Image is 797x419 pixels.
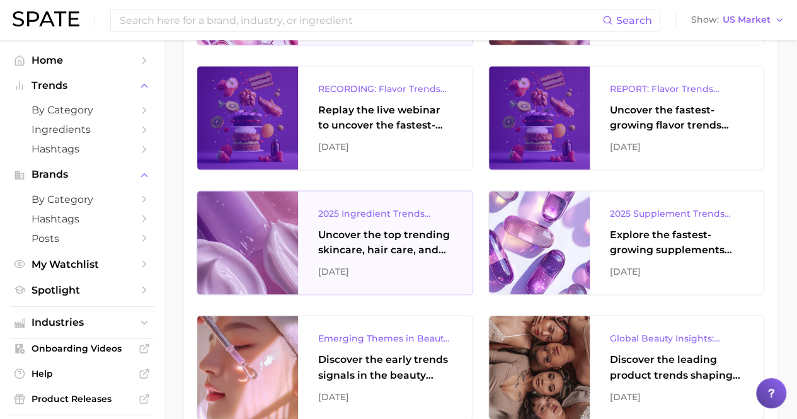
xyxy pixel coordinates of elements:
div: Replay the live webinar to uncover the fastest-growing flavor trends and what they signal about e... [318,103,452,133]
div: 2025 Supplement Trends Report [610,206,744,221]
a: Home [10,50,154,70]
span: Home [32,54,132,66]
div: REPORT: Flavor Trends Decoded - What's New & What's Next According to TikTok & Google [610,81,744,96]
div: Discover the early trends signals in the beauty industry. [318,352,452,382]
span: Hashtags [32,143,132,155]
span: Ingredients [32,123,132,135]
span: Help [32,368,132,379]
span: Trends [32,80,132,91]
span: Search [616,14,652,26]
a: Product Releases [10,389,154,408]
div: RECORDING: Flavor Trends Decoded - What's New & What's Next According to TikTok & Google [318,81,452,96]
button: Trends [10,76,154,95]
span: Product Releases [32,393,132,405]
span: Onboarding Videos [32,343,132,354]
a: Hashtags [10,209,154,229]
div: Explore the fastest-growing supplements and the top wellness concerns driving consumer demand [610,227,744,258]
span: Posts [32,232,132,244]
a: Ingredients [10,120,154,139]
div: Emerging Themes in Beauty: Early Trend Signals with Big Potential [318,331,452,346]
a: 2025 Supplement Trends ReportExplore the fastest-growing supplements and the top wellness concern... [488,190,765,295]
div: [DATE] [318,264,452,279]
div: Uncover the fastest-growing flavor trends and what they signal about evolving consumer tastes. [610,103,744,133]
span: by Category [32,104,132,116]
input: Search here for a brand, industry, or ingredient [118,9,602,31]
button: Brands [10,165,154,184]
span: by Category [32,193,132,205]
a: Spotlight [10,280,154,300]
div: [DATE] [610,264,744,279]
a: by Category [10,190,154,209]
div: Discover the leading product trends shaping the global beauty market. [610,352,744,382]
span: Hashtags [32,213,132,225]
div: [DATE] [610,139,744,154]
span: My Watchlist [32,258,132,270]
div: Global Beauty Insights: What's Trending & What's Ahead? [610,331,744,346]
img: SPATE [13,11,79,26]
a: My Watchlist [10,255,154,274]
a: RECORDING: Flavor Trends Decoded - What's New & What's Next According to TikTok & GoogleReplay th... [197,66,473,170]
a: 2025 Ingredient Trends Report: The Ingredients Defining Beauty in [DATE]Uncover the top trending ... [197,190,473,295]
button: ShowUS Market [688,12,788,28]
span: Show [691,16,719,23]
span: US Market [723,16,771,23]
span: Spotlight [32,284,132,296]
div: Uncover the top trending skincare, hair care, and body care ingredients capturing attention on Go... [318,227,452,258]
div: [DATE] [318,139,452,154]
a: Posts [10,229,154,248]
a: Help [10,364,154,383]
a: Hashtags [10,139,154,159]
div: 2025 Ingredient Trends Report: The Ingredients Defining Beauty in [DATE] [318,206,452,221]
button: Industries [10,313,154,332]
div: [DATE] [610,389,744,404]
a: Onboarding Videos [10,339,154,358]
span: Industries [32,317,132,328]
div: [DATE] [318,389,452,404]
span: Brands [32,169,132,180]
a: REPORT: Flavor Trends Decoded - What's New & What's Next According to TikTok & GoogleUncover the ... [488,66,765,170]
a: by Category [10,100,154,120]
